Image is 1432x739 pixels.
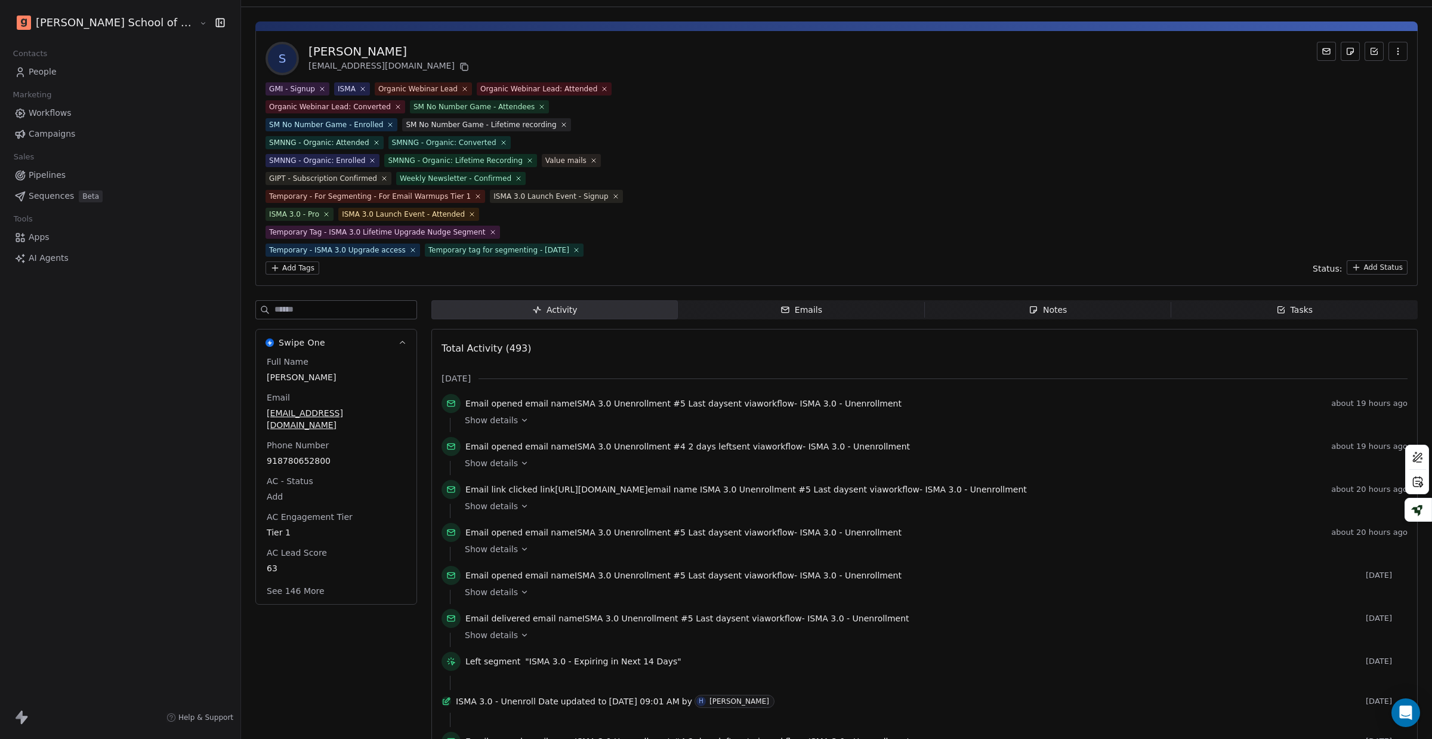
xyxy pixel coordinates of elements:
a: AI Agents [10,248,231,268]
a: Show details [465,586,1399,598]
div: Temporary Tag - ISMA 3.0 Lifetime Upgrade Nudge Segment [269,227,486,238]
span: [DATE] [1366,571,1408,580]
span: [PERSON_NAME] [267,371,406,383]
div: Temporary - ISMA 3.0 Upgrade access [269,245,406,255]
span: Email link clicked [465,485,538,494]
div: Organic Webinar Lead: Converted [269,101,391,112]
a: Show details [465,543,1399,555]
button: Add Tags [266,261,319,275]
div: [PERSON_NAME] [709,697,769,706]
span: email name sent via workflow - [465,526,902,538]
span: Pipelines [29,169,66,181]
span: Email opened [465,528,523,537]
span: link email name sent via workflow - [465,484,1027,495]
span: Email opened [465,571,523,580]
span: Phone Number [264,439,331,451]
div: SMNNG - Organic: Enrolled [269,155,365,166]
div: SM No Number Game - Attendees [413,101,535,112]
span: Add [267,491,406,503]
span: [DATE] [1366,697,1408,706]
span: AC Engagement Tier [264,511,355,523]
span: about 19 hours ago [1331,399,1408,408]
span: ISMA 3.0 - Unenrollment [800,399,902,408]
div: GIPT - Subscription Confirmed [269,173,377,184]
span: about 19 hours ago [1331,442,1408,451]
span: ISMA 3.0 Unenrollment #5 Last day [700,485,849,494]
span: 63 [267,562,406,574]
span: by [682,695,692,707]
div: GMI - Signup [269,84,315,94]
div: Swipe OneSwipe One [256,356,416,604]
span: ISMA 3.0 Unenrollment #5 Last day [575,528,724,537]
span: Campaigns [29,128,75,140]
span: Show details [465,629,518,641]
button: Add Status [1347,260,1408,275]
div: ISMA 3.0 Launch Event - Attended [342,209,465,220]
div: ISMA [338,84,356,94]
span: email name sent via workflow - [465,569,902,581]
span: ISMA 3.0 - Unenrollment [800,528,902,537]
div: Organic Webinar Lead [378,84,458,94]
span: [DATE] [1366,614,1408,623]
span: ISMA 3.0 - Unenrollment [807,614,909,623]
div: SM No Number Game - Lifetime recording [406,119,556,130]
div: ISMA 3.0 - Pro [269,209,319,220]
span: AI Agents [29,252,69,264]
span: ISMA 3.0 Unenrollment #4 2 days left [575,442,732,451]
span: People [29,66,57,78]
span: Email delivered [465,614,530,623]
span: email name sent via workflow - [465,441,910,452]
span: ISMA 3.0 - Unenrollment [808,442,910,451]
img: Swipe One [266,338,274,347]
span: updated to [561,695,607,707]
span: ISMA 3.0 Unenrollment #5 Last day [575,399,724,408]
div: Emails [780,304,822,316]
div: Organic Webinar Lead: Attended [480,84,597,94]
button: Swipe OneSwipe One [256,330,416,356]
span: email name sent via workflow - [465,612,909,624]
span: Contacts [8,45,53,63]
span: Swipe One [279,337,325,349]
button: See 146 More [260,580,331,602]
span: ISMA 3.0 Unenrollment #5 Last day [582,614,732,623]
a: SequencesBeta [10,186,231,206]
a: Campaigns [10,124,231,144]
a: Workflows [10,103,231,123]
span: ISMA 3.0 - Unenrollment [925,485,1026,494]
span: 918780652800 [267,455,406,467]
span: "ISMA 3.0 - Expiring in Next 14 Days" [525,655,681,667]
a: People [10,62,231,82]
div: [PERSON_NAME] [308,43,471,60]
a: Show details [465,457,1399,469]
span: [DATE] [442,372,471,384]
a: Help & Support [166,713,233,722]
span: Email opened [465,442,523,451]
span: Show details [465,586,518,598]
div: Tasks [1276,304,1313,316]
span: Apps [29,231,50,244]
span: ISMA 3.0 - Unenrollment [800,571,902,580]
div: Notes [1029,304,1067,316]
span: [DATE] 09:01 AM [609,695,680,707]
div: SM No Number Game - Enrolled [269,119,383,130]
a: Show details [465,629,1399,641]
div: Open Intercom Messenger [1391,698,1420,727]
span: Email [264,392,292,404]
span: Show details [465,500,518,512]
span: [DATE] [1366,657,1408,666]
span: Beta [79,190,103,202]
span: Show details [465,457,518,469]
span: Tier 1 [267,526,406,538]
div: SMNNG - Organic: Lifetime Recording [388,155,522,166]
div: [EMAIL_ADDRESS][DOMAIN_NAME] [308,60,471,74]
span: S [268,44,297,73]
span: email name sent via workflow - [465,398,902,409]
span: Email opened [465,399,523,408]
span: AC - Status [264,475,316,487]
span: AC Lead Score [264,547,329,559]
span: Left segment [465,655,520,667]
span: about 20 hours ago [1331,528,1408,537]
span: [PERSON_NAME] School of Finance LLP [36,15,196,30]
span: [URL][DOMAIN_NAME] [555,485,648,494]
span: ISMA 3.0 - Unenroll Date [456,695,558,707]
